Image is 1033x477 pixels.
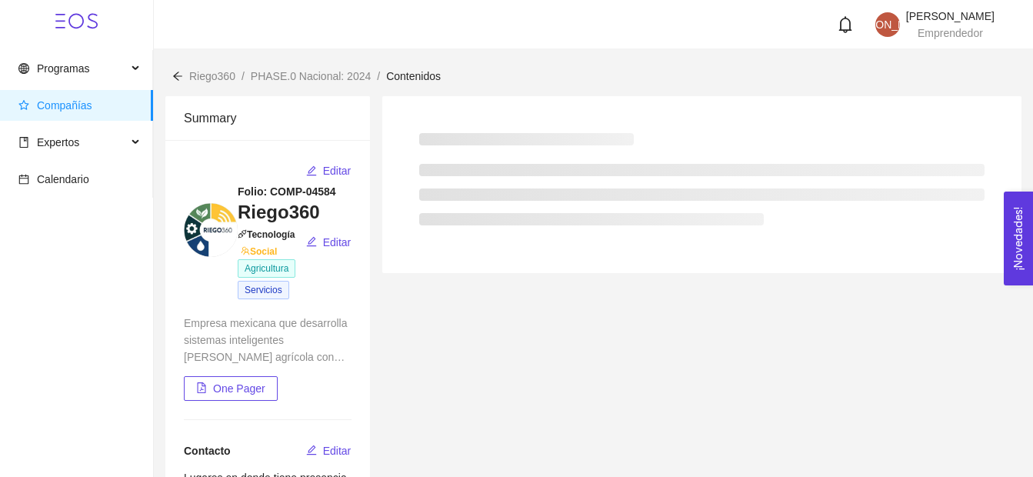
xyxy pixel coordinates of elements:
[37,136,79,148] span: Expertos
[241,246,250,255] span: team
[184,445,231,457] span: Contacto
[906,10,995,22] span: [PERSON_NAME]
[184,203,238,257] img: 1755392480670-WhatsApp%20Image%202025-08-16%20at%207.00.43%20PM.jpeg
[305,230,352,255] button: editEditar
[238,281,289,299] span: Servicios
[251,70,371,82] span: PHASE.0 Nacional: 2024
[1004,192,1033,285] button: Open Feedback Widget
[306,236,317,249] span: edit
[184,315,352,365] div: Empresa mexicana que desarrolla sistemas inteligentes [PERSON_NAME] agrícola con sensores, automa...
[305,439,352,463] button: editEditar
[18,100,29,111] span: star
[213,380,265,397] span: One Pager
[238,246,277,257] span: Social
[18,174,29,185] span: calendar
[18,63,29,74] span: global
[323,162,352,179] span: Editar
[238,259,295,278] span: Agricultura
[386,70,441,82] span: Contenidos
[323,442,352,459] span: Editar
[184,376,278,401] button: file-pdfOne Pager
[172,71,183,82] span: arrow-left
[242,70,245,82] span: /
[323,234,352,251] span: Editar
[238,229,298,257] span: Tecnología
[18,137,29,148] span: book
[37,99,92,112] span: Compañías
[238,229,247,239] span: api
[306,445,317,457] span: edit
[306,165,317,178] span: edit
[837,16,854,33] span: bell
[238,200,352,225] h3: Riego360
[196,382,207,395] span: file-pdf
[37,62,89,75] span: Programas
[184,96,352,140] div: Summary
[918,27,983,39] span: Emprendedor
[843,12,931,37] span: [PERSON_NAME]
[37,173,89,185] span: Calendario
[377,70,380,82] span: /
[238,185,336,198] strong: Folio: COMP-04584
[305,158,352,183] button: editEditar
[189,70,235,82] span: Riego360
